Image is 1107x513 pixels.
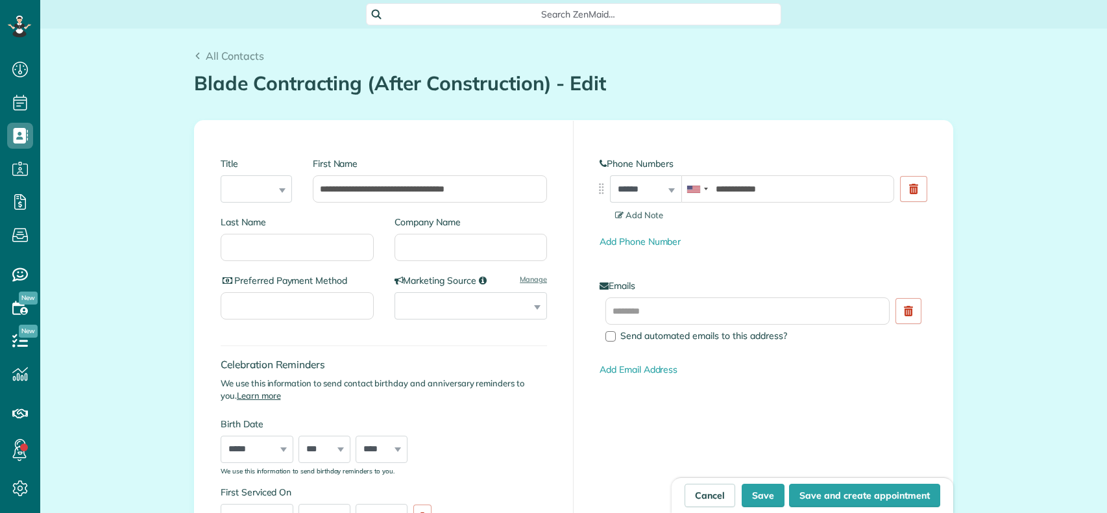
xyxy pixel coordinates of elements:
[594,182,608,195] img: drag_indicator-119b368615184ecde3eda3c64c821f6cf29d3e2b97b89ee44bc31753036683e5.png
[221,418,438,431] label: Birth Date
[19,292,38,305] span: New
[742,484,785,507] button: Save
[685,484,735,507] a: Cancel
[206,49,264,62] span: All Contacts
[194,73,953,94] h1: Blade Contracting (After Construction) - Edit
[194,48,264,64] a: All Contacts
[600,279,927,292] label: Emails
[600,236,681,247] a: Add Phone Number
[221,359,547,370] h4: Celebration Reminders
[615,210,663,220] span: Add Note
[395,274,548,287] label: Marketing Source
[600,157,927,170] label: Phone Numbers
[221,274,374,287] label: Preferred Payment Method
[620,330,787,342] span: Send automated emails to this address?
[789,484,940,507] button: Save and create appointment
[19,325,38,338] span: New
[221,377,547,402] p: We use this information to send contact birthday and anniversary reminders to you.
[600,364,677,375] a: Add Email Address
[395,216,548,229] label: Company Name
[221,467,395,475] sub: We use this information to send birthday reminders to you.
[221,157,292,170] label: Title
[682,176,712,202] div: United States: +1
[520,274,547,284] a: Manage
[237,390,281,401] a: Learn more
[221,216,374,229] label: Last Name
[221,486,438,499] label: First Serviced On
[313,157,547,170] label: First Name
